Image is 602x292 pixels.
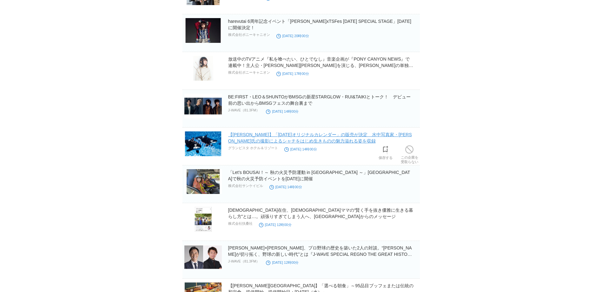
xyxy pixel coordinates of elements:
[228,170,410,181] a: 「Let’s BOUSAI！～ 秋の火災予防運動 in [GEOGRAPHIC_DATA] ～」[GEOGRAPHIC_DATA]で秋の火災予防イベントを[DATE]に開催
[269,185,302,189] time: [DATE] 14時00分
[184,18,222,43] img: harevutai 6周年記念イベント「清春xTSFes 2025 SPECIAL STAGE」11月1日（土）に開催決定！
[228,245,412,263] a: [PERSON_NAME]×[PERSON_NAME]、プロ野球の歴史を築いた2人の対談。“[PERSON_NAME]が切り拓く、野球の新しい時代”とは『J-WAVE SPECIAL REGNO...
[276,34,309,38] time: [DATE] 20時00分
[284,147,317,151] time: [DATE] 14時00分
[228,19,412,30] a: harevutai 6周年記念イベント「[PERSON_NAME]xTSFes [DATE] SPECIAL STAGE」[DATE]に開催決定！
[184,245,222,269] img: 宮本慎也×鳥谷敬、プロ野球の歴史を築いた2人の対談。“大谷翔平が切り拓く、野球の新しい時代”とは『J-WAVE SPECIAL REGNO THE GREAT HISTORY』10/13（月・祝）放送
[228,70,270,75] p: 株式会社ポニーキャニオン
[228,132,412,143] a: 【[PERSON_NAME]】「[DATE]オリジナルカレンダー」の販売が決定 水中写真家・[PERSON_NAME]氏の撮影によるシャチをはじめ生きものの魅力溢れる姿を収録
[228,221,253,226] p: 株式会社扶桑社
[266,261,299,264] time: [DATE] 12時00分
[266,109,299,113] time: [DATE] 14時00分
[228,56,413,74] a: 放送中のTVアニメ『私を喰べたい、ひとでなし』音楽企画が『PONY CANYON NEWS』で連載中！主人公・[PERSON_NAME][PERSON_NAME]を演じる、[PERSON_NAM...
[184,131,222,156] img: 【神戸須磨シーワールド】「2026年オリジナルカレンダー」の販売が決定 水中写真家・鍵井靖章氏の撮影によるシャチをはじめ生きものの魅力溢れる姿を収録
[228,183,263,188] p: 株式会社サンケイビル
[228,94,411,106] a: BE:FIRST・LEO＆SHUNTOがBMSGの新星STARGLOW・RUI&TAIKIとトーク！ デビュー前の思い出からBMSGフェスの舞台裏まで
[228,208,413,219] a: [DEMOGRAPHIC_DATA]在住、[DEMOGRAPHIC_DATA]ママの“賢く手を抜き優雅に生きる暮らし方”とは…。頑張りすぎてしまう人へ、[GEOGRAPHIC_DATA]からのメ...
[401,144,418,164] a: この企業を受取らない
[228,108,260,113] p: J-WAVE（81.3FM）
[184,56,222,81] img: 放送中のTVアニメ『私を喰べたい、ひとでなし』音楽企画が『PONY CANYON NEWS』で連載中！主人公・八百歳比名子を演じる、上田麗奈の単独インタビューが公開！
[184,94,222,118] img: BE:FIRST・LEO＆SHUNTOがBMSGの新星STARGLOW・RUI&TAIKIとトーク！ デビュー前の思い出からBMSGフェスの舞台裏まで
[184,169,222,194] img: 「Let’s BOUSAI！～ 秋の火災予防運動 in 須磨海浜公園 ～」須磨海浜公園で秋の火災予防イベントを2025年11月8日（土）に開催
[259,223,292,227] time: [DATE] 12時00分
[228,32,270,37] p: 株式会社ポニーキャニオン
[379,144,393,160] a: 保存する
[228,259,260,264] p: J-WAVE（81.3FM）
[184,207,222,232] img: フランス在住、日本人ママの“賢く手を抜き優雅に生きる暮らし方”とは…。頑張りすぎてしまう人へ、フランスからのメッセージ
[228,146,278,150] p: グランビスタ ホテル＆リゾート
[276,72,309,76] time: [DATE] 17時00分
